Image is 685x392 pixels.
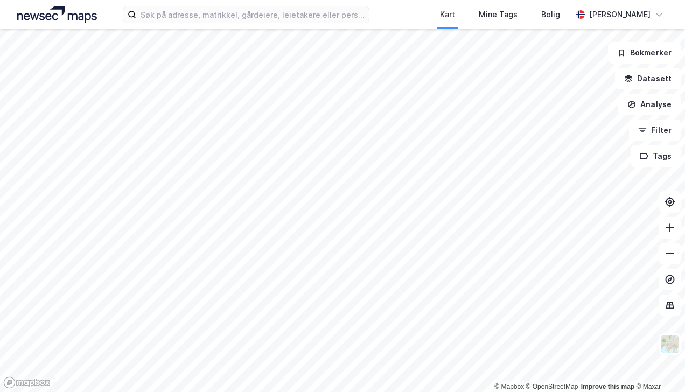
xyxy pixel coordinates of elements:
input: Søk på adresse, matrikkel, gårdeiere, leietakere eller personer [136,6,368,23]
a: Improve this map [581,383,634,390]
div: Kart [440,8,455,21]
iframe: Chat Widget [631,340,685,392]
img: Z [660,334,680,354]
a: OpenStreetMap [526,383,578,390]
div: Kontrollprogram for chat [631,340,685,392]
div: [PERSON_NAME] [589,8,651,21]
button: Filter [629,120,681,141]
a: Mapbox [494,383,524,390]
button: Bokmerker [608,42,681,64]
button: Analyse [618,94,681,115]
div: Mine Tags [479,8,518,21]
button: Tags [631,145,681,167]
div: Bolig [541,8,560,21]
button: Datasett [615,68,681,89]
a: Mapbox homepage [3,376,51,389]
img: logo.a4113a55bc3d86da70a041830d287a7e.svg [17,6,97,23]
